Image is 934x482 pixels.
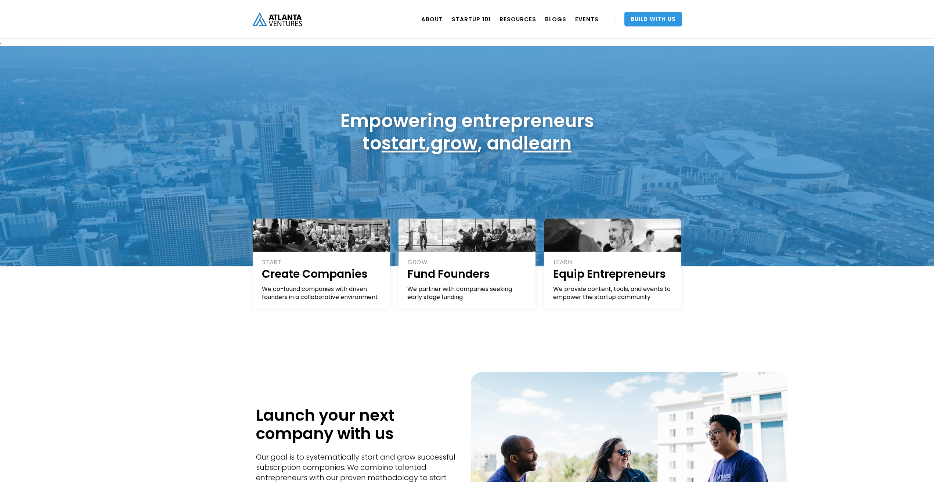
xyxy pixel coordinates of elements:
[575,9,599,29] a: EVENTS
[523,130,571,156] a: learn
[408,258,527,266] div: GROW
[262,285,382,301] div: We co-found companies with driven founders in a collaborative environment
[340,109,594,154] h1: Empowering entrepreneurs to , , and
[407,266,527,281] h1: Fund Founders
[452,9,491,29] a: Startup 101
[500,9,536,29] a: RESOURCES
[253,219,390,309] a: STARTCreate CompaniesWe co-found companies with driven founders in a collaborative environment
[553,266,673,281] h1: Equip Entrepreneurs
[407,285,527,301] div: We partner with companies seeking early stage funding
[262,266,382,281] h1: Create Companies
[544,219,681,309] a: LEARNEquip EntrepreneursWe provide content, tools, and events to empower the startup community
[399,219,535,309] a: GROWFund FoundersWe partner with companies seeking early stage funding
[553,258,673,266] div: LEARN
[262,258,382,266] div: START
[553,285,673,301] div: We provide content, tools, and events to empower the startup community
[256,406,460,443] h1: Launch your next company with us
[545,9,566,29] a: BLOGS
[421,9,443,29] a: ABOUT
[382,130,426,156] a: start
[624,12,682,26] a: Build With Us
[430,130,477,156] a: grow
